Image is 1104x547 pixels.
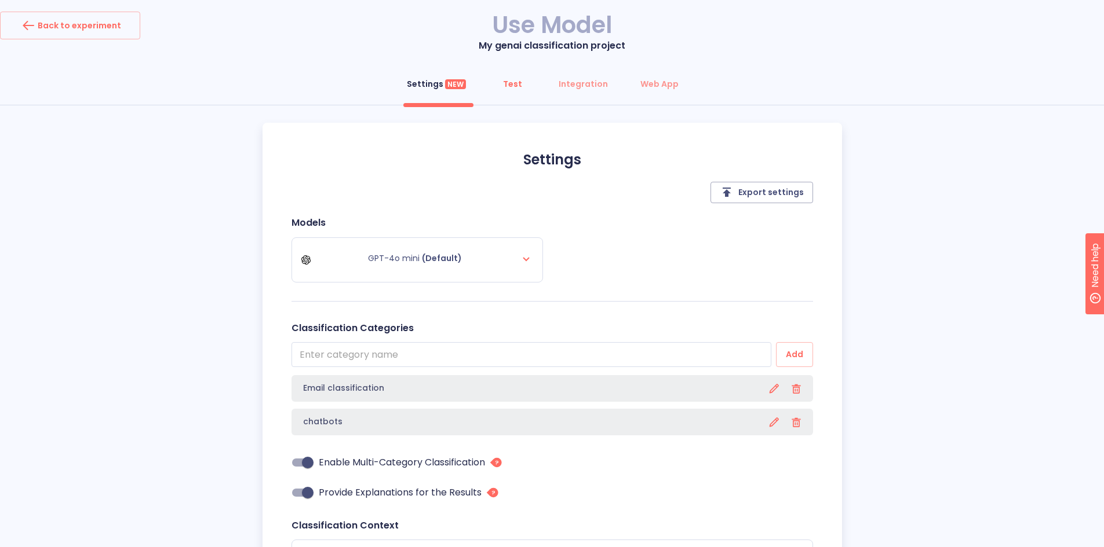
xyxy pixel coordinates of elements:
[292,152,813,168] h3: Settings
[503,78,522,90] div: Test
[27,3,71,17] span: Need help
[495,458,499,467] tspan: ?
[292,520,813,531] h4: Classification Context
[422,252,462,264] span: (Default)
[711,182,813,203] button: Export settings
[292,217,552,229] h4: Models
[319,456,485,469] span: Enable Multi-Category Classification
[640,78,679,90] div: Web App
[786,412,806,432] button: Remove
[785,347,804,362] span: Add
[491,488,495,497] tspan: ?
[720,185,804,200] span: Export settings
[19,16,121,35] div: Back to experiment
[368,253,462,264] p: GPT-4o mini
[292,342,771,367] input: Enter category name
[303,417,761,427] h4: chatbots
[292,322,813,334] h4: Classification Categories
[303,383,761,393] h4: Email classification
[766,414,782,430] button: Edit
[407,78,466,90] div: Settings
[776,342,813,367] button: Add
[786,379,806,398] button: Remove
[445,79,466,90] div: NEW
[559,78,608,90] div: Integration
[319,486,482,500] span: Provide Explanations for the Results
